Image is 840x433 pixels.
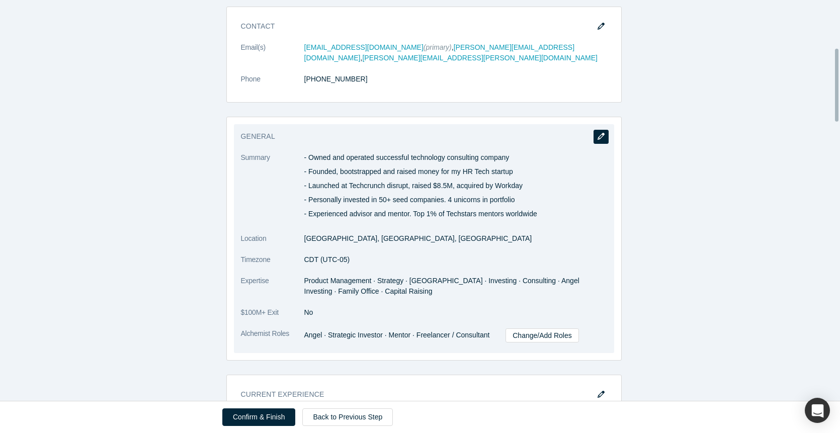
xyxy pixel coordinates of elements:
a: Back to Previous Step [302,408,393,426]
span: (primary) [424,43,452,51]
button: Confirm & Finish [222,408,295,426]
dd: CDT (UTC-05) [304,254,607,265]
p: - Owned and operated successful technology consulting company [304,152,607,163]
span: Product Management · Strategy · [GEOGRAPHIC_DATA] · Investing · Consulting · Angel Investing · Fa... [304,277,579,295]
dt: Timezone [241,254,304,276]
dd: No [304,307,607,318]
p: - Founded, bootstrapped and raised money for my HR Tech startup [304,166,607,177]
p: - Personally invested in 50+ seed companies. 4 unicorns in portfolio [304,195,607,205]
p: - Launched at Techcrunch disrupt, raised $8.5M, acquired by Workday [304,181,607,191]
a: [EMAIL_ADDRESS][DOMAIN_NAME] [304,43,424,51]
dt: $100M+ Exit [241,307,304,328]
dd: Angel · Strategic Investor · Mentor · Freelancer / Consultant [304,328,607,342]
a: Change/Add Roles [506,328,579,342]
a: [PHONE_NUMBER] [304,75,368,83]
dd: [GEOGRAPHIC_DATA], [GEOGRAPHIC_DATA], [GEOGRAPHIC_DATA] [304,233,607,244]
dt: Phone [241,74,304,95]
dt: Expertise [241,276,304,307]
h3: General [241,131,593,142]
a: [PERSON_NAME][EMAIL_ADDRESS][PERSON_NAME][DOMAIN_NAME] [362,54,598,62]
dt: Alchemist Roles [241,328,304,353]
p: - Experienced advisor and mentor. Top 1% of Techstars mentors worldwide [304,209,607,219]
dt: Email(s) [241,42,304,74]
dd: , , [304,42,607,63]
dt: Location [241,233,304,254]
h3: Contact [241,21,593,32]
h3: Current Experience [241,389,593,400]
dt: Summary [241,152,304,233]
